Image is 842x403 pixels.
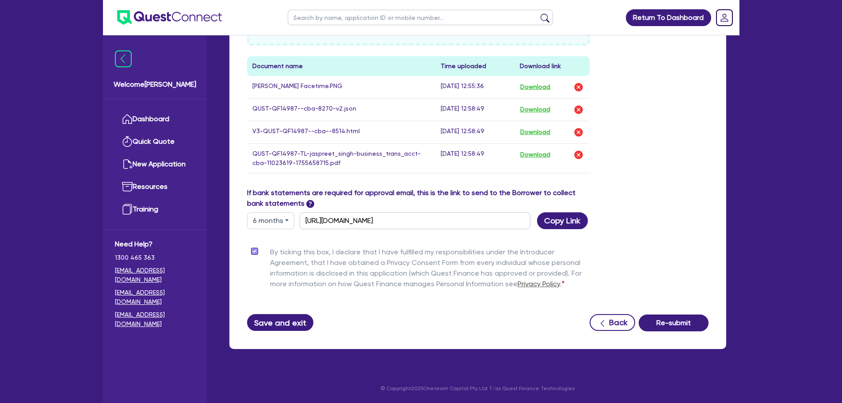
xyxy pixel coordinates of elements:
[115,130,195,153] a: Quick Quote
[435,143,514,173] td: [DATE] 12:58:49
[122,159,133,169] img: new-application
[115,50,132,67] img: icon-menu-close
[115,153,195,176] a: New Application
[247,76,436,99] td: [PERSON_NAME] Facetime.PNG
[247,143,436,173] td: QUST-QF14987-TL-jaspreet_singh-business_trans_acct-cba-11023619-1755658715.pdf
[435,76,514,99] td: [DATE] 12:55:36
[115,176,195,198] a: Resources
[435,98,514,121] td: [DATE] 12:58:49
[270,247,590,293] label: By ticking this box, I declare that I have fulfilled my responsibilities under the Introducer Agr...
[247,121,436,143] td: V3-QUST-QF14987--cba--8514.html
[514,56,590,76] th: Download link
[639,315,709,331] button: Re-submit
[115,266,195,284] a: [EMAIL_ADDRESS][DOMAIN_NAME]
[115,310,195,329] a: [EMAIL_ADDRESS][DOMAIN_NAME]
[115,108,195,130] a: Dashboard
[518,280,560,288] a: Privacy Policy
[573,82,584,92] img: delete-icon
[537,212,588,229] button: Copy Link
[114,79,196,90] span: Welcome [PERSON_NAME]
[435,56,514,76] th: Time uploaded
[122,204,133,215] img: training
[520,149,551,161] button: Download
[122,181,133,192] img: resources
[590,314,635,331] button: Back
[520,104,551,115] button: Download
[115,198,195,221] a: Training
[247,314,314,331] button: Save and exit
[306,200,314,208] span: ?
[626,9,711,26] a: Return To Dashboard
[288,10,553,25] input: Search by name, application ID or mobile number...
[115,239,195,249] span: Need Help?
[115,288,195,307] a: [EMAIL_ADDRESS][DOMAIN_NAME]
[122,136,133,147] img: quick-quote
[115,253,195,262] span: 1300 465 363
[117,10,222,25] img: quest-connect-logo-blue
[247,56,436,76] th: Document name
[247,188,590,209] label: If bank statements are required for approval email, this is the link to send to the Borrower to c...
[435,121,514,143] td: [DATE] 12:58:49
[573,127,584,138] img: delete-icon
[223,384,732,392] p: © Copyright 2025 Oneteam Capital Pty Ltd T/as Quest Finance Technologies
[520,127,551,138] button: Download
[520,81,551,93] button: Download
[713,6,736,29] a: Dropdown toggle
[573,150,584,160] img: delete-icon
[247,98,436,121] td: QUST-QF14987--cba-8270-v2.json
[247,212,294,229] button: Dropdown toggle
[573,104,584,115] img: delete-icon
